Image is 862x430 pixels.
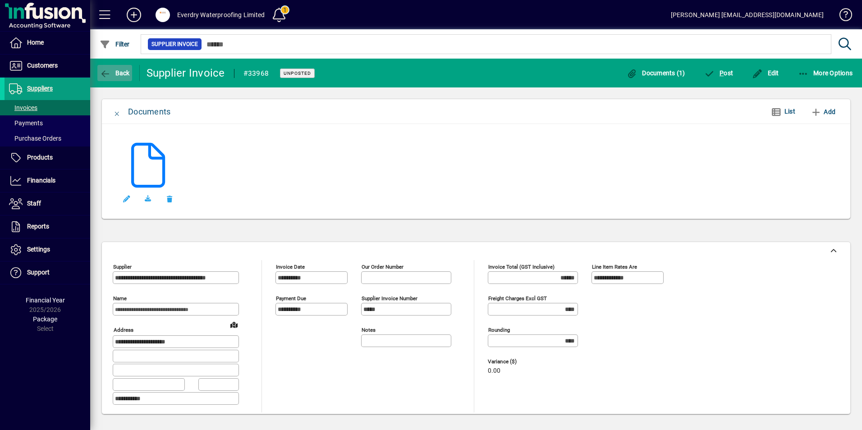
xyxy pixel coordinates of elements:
[671,8,824,22] div: [PERSON_NAME] [EMAIL_ADDRESS][DOMAIN_NAME]
[811,105,835,119] span: Add
[720,69,724,77] span: P
[27,39,44,46] span: Home
[5,238,90,261] a: Settings
[750,65,781,81] button: Edit
[764,104,802,120] button: List
[27,223,49,230] span: Reports
[27,154,53,161] span: Products
[276,295,306,302] mat-label: Payment due
[9,119,43,127] span: Payments
[627,69,685,77] span: Documents (1)
[5,55,90,77] a: Customers
[27,200,41,207] span: Staff
[833,2,851,31] a: Knowledge Base
[100,69,130,77] span: Back
[119,7,148,23] button: Add
[5,261,90,284] a: Support
[100,41,130,48] span: Filter
[488,264,555,270] mat-label: Invoice Total (GST inclusive)
[113,295,127,302] mat-label: Name
[177,8,265,22] div: Everdry Waterproofing Limited
[807,104,839,120] button: Add
[5,169,90,192] a: Financials
[137,188,159,210] a: Download
[362,327,376,333] mat-label: Notes
[5,100,90,115] a: Invoices
[284,70,311,76] span: Unposted
[488,359,542,365] span: Variance ($)
[276,264,305,270] mat-label: Invoice date
[5,131,90,146] a: Purchase Orders
[33,316,57,323] span: Package
[147,66,225,80] div: Supplier Invoice
[97,36,132,52] button: Filter
[27,177,55,184] span: Financials
[26,297,65,304] span: Financial Year
[488,327,510,333] mat-label: Rounding
[624,65,688,81] button: Documents (1)
[796,65,855,81] button: More Options
[128,105,170,119] div: Documents
[227,317,241,332] a: View on map
[159,188,180,210] button: Remove
[9,135,61,142] span: Purchase Orders
[5,192,90,215] a: Staff
[5,215,90,238] a: Reports
[702,65,736,81] button: Post
[362,264,403,270] mat-label: Our order number
[488,367,500,375] span: 0.00
[27,246,50,253] span: Settings
[27,269,50,276] span: Support
[5,115,90,131] a: Payments
[243,66,269,81] div: #33968
[97,65,132,81] button: Back
[704,69,734,77] span: ost
[488,295,547,302] mat-label: Freight charges excl GST
[752,69,779,77] span: Edit
[784,108,795,115] span: List
[148,7,177,23] button: Profile
[115,188,137,210] button: Edit
[5,146,90,169] a: Products
[90,65,140,81] app-page-header-button: Back
[5,32,90,54] a: Home
[151,40,198,49] span: Supplier Invoice
[113,264,132,270] mat-label: Supplier
[798,69,853,77] span: More Options
[9,104,37,111] span: Invoices
[27,62,58,69] span: Customers
[106,101,128,123] button: Close
[27,85,53,92] span: Suppliers
[362,295,417,302] mat-label: Supplier invoice number
[592,264,637,270] mat-label: Line item rates are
